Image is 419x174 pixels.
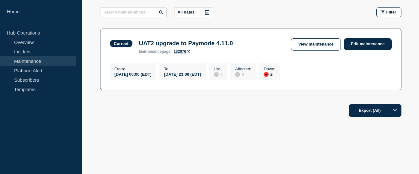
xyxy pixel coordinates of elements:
[174,49,190,54] a: 132076
[376,7,401,17] button: Filter
[164,71,201,77] div: [DATE] 23:00 (EDT)
[115,67,152,71] p: From :
[178,10,195,14] p: All dates
[264,67,275,71] p: Down :
[139,49,162,54] span: maintenance
[264,71,275,77] div: 2
[291,38,341,51] a: View maintenance
[100,7,167,17] input: Search maintenances
[264,72,269,77] div: down
[214,71,223,77] div: 0
[344,38,392,50] a: Edit maintenance
[386,10,396,14] span: Filter
[235,67,251,71] p: Affected :
[214,72,219,77] div: disabled
[115,71,152,77] div: [DATE] 00:00 (EDT)
[114,41,129,46] div: Current
[139,49,170,54] p: page
[235,71,251,77] div: 0
[389,104,401,117] button: Options
[214,67,223,71] p: Up :
[349,104,401,117] button: Export (All)
[164,67,201,71] p: To :
[139,40,233,47] h3: UAT2 upgrade to Paymode 4.11.0
[235,72,240,77] div: disabled
[174,7,213,17] button: All dates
